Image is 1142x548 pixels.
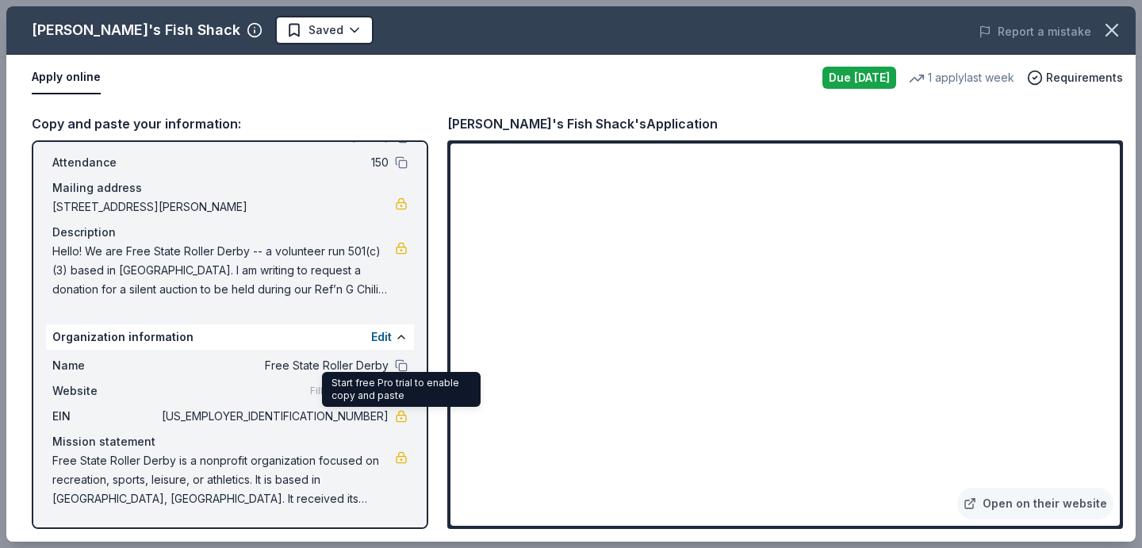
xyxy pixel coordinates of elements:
[322,372,481,407] div: Start free Pro trial to enable copy and paste
[52,242,395,299] span: Hello! We are Free State Roller Derby -- a volunteer run 501(c)(3) based in [GEOGRAPHIC_DATA]. I ...
[32,17,240,43] div: [PERSON_NAME]'s Fish Shack
[1027,68,1123,87] button: Requirements
[979,22,1091,41] button: Report a mistake
[159,356,389,375] span: Free State Roller Derby
[159,153,389,172] span: 150
[52,153,159,172] span: Attendance
[159,407,389,426] span: [US_EMPLOYER_IDENTIFICATION_NUMBER]
[52,356,159,375] span: Name
[909,68,1014,87] div: 1 apply last week
[52,432,408,451] div: Mission statement
[822,67,896,89] div: Due [DATE]
[957,488,1113,519] a: Open on their website
[371,328,392,347] button: Edit
[310,385,389,397] span: Fill in using "Edit"
[52,451,395,508] span: Free State Roller Derby is a nonprofit organization focused on recreation, sports, leisure, or at...
[447,113,718,134] div: [PERSON_NAME]'s Fish Shack's Application
[32,61,101,94] button: Apply online
[52,178,408,197] div: Mailing address
[308,21,343,40] span: Saved
[52,197,395,217] span: [STREET_ADDRESS][PERSON_NAME]
[1046,68,1123,87] span: Requirements
[32,113,428,134] div: Copy and paste your information:
[52,407,159,426] span: EIN
[46,324,414,350] div: Organization information
[275,16,374,44] button: Saved
[52,223,408,242] div: Description
[52,381,159,400] span: Website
